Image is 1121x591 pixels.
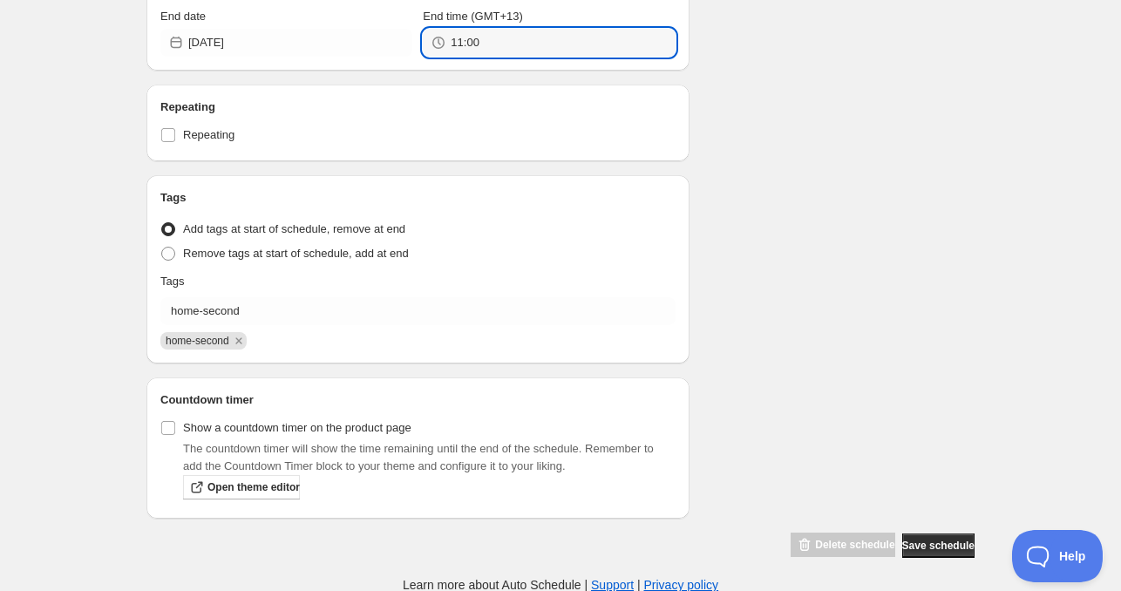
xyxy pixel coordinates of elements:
span: Open theme editor [207,480,300,494]
span: End date [160,10,206,23]
h2: Tags [160,189,676,207]
span: End time (GMT+13) [423,10,523,23]
button: Remove home-second [231,333,247,349]
h2: Countdown timer [160,391,676,409]
p: The countdown timer will show the time remaining until the end of the schedule. Remember to add t... [183,440,676,475]
span: Save schedule [902,539,975,553]
a: Open theme editor [183,475,300,499]
span: Show a countdown timer on the product page [183,421,411,434]
p: Tags [160,273,184,290]
button: Save schedule [902,533,975,558]
span: Remove tags at start of schedule, add at end [183,247,409,260]
iframe: Toggle Customer Support [1012,530,1104,582]
span: home-second [166,335,229,347]
span: Repeating [183,128,234,141]
span: Add tags at start of schedule, remove at end [183,222,405,235]
h2: Repeating [160,98,676,116]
